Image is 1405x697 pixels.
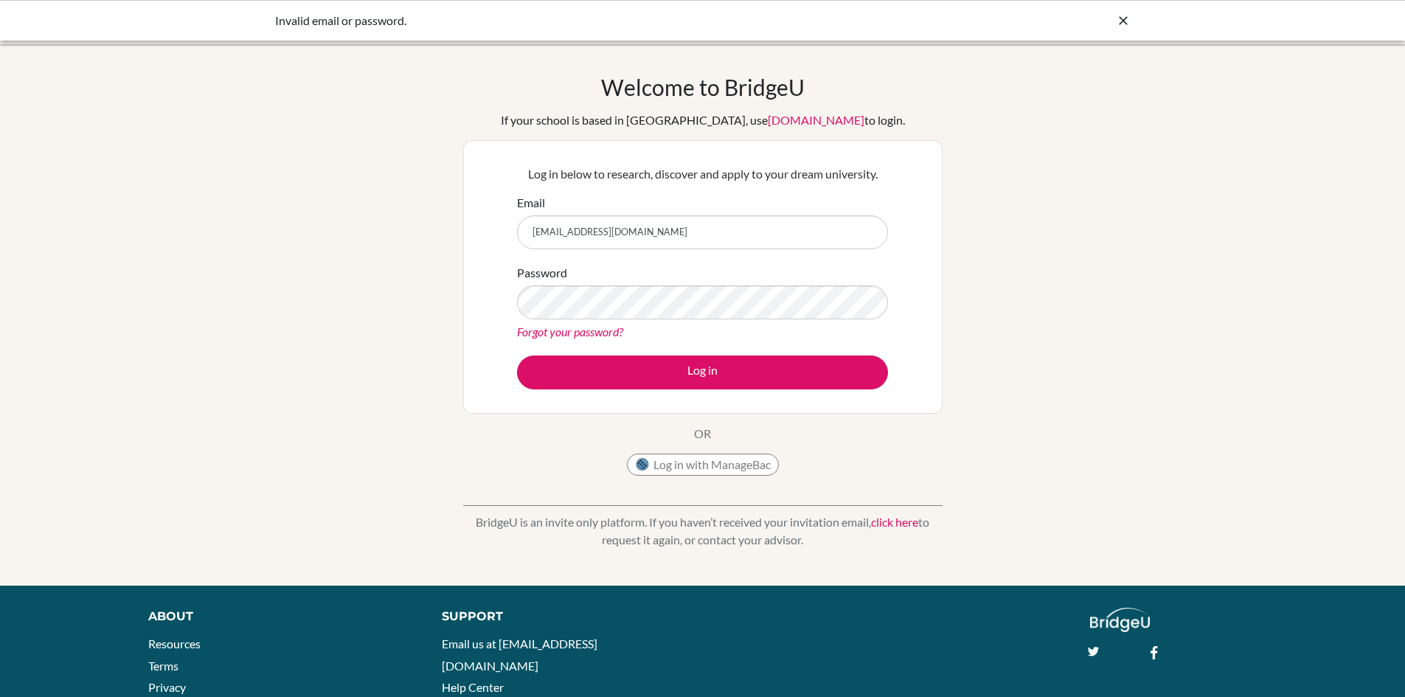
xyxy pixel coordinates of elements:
[517,325,623,339] a: Forgot your password?
[517,165,888,183] p: Log in below to research, discover and apply to your dream university.
[148,659,178,673] a: Terms
[501,111,905,129] div: If your school is based in [GEOGRAPHIC_DATA], use to login.
[1090,608,1150,632] img: logo_white@2x-f4f0deed5e89b7ecb1c2cc34c3e3d731f90f0f143d5ea2071677605dd97b5244.png
[871,515,918,529] a: click here
[148,637,201,651] a: Resources
[517,264,567,282] label: Password
[148,680,186,694] a: Privacy
[694,425,711,443] p: OR
[442,637,597,673] a: Email us at [EMAIL_ADDRESS][DOMAIN_NAME]
[442,608,685,625] div: Support
[768,113,864,127] a: [DOMAIN_NAME]
[442,680,504,694] a: Help Center
[601,74,805,100] h1: Welcome to BridgeU
[463,513,943,549] p: BridgeU is an invite only platform. If you haven’t received your invitation email, to request it ...
[517,356,888,389] button: Log in
[148,608,409,625] div: About
[275,12,909,30] div: Invalid email or password.
[517,194,545,212] label: Email
[627,454,779,476] button: Log in with ManageBac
